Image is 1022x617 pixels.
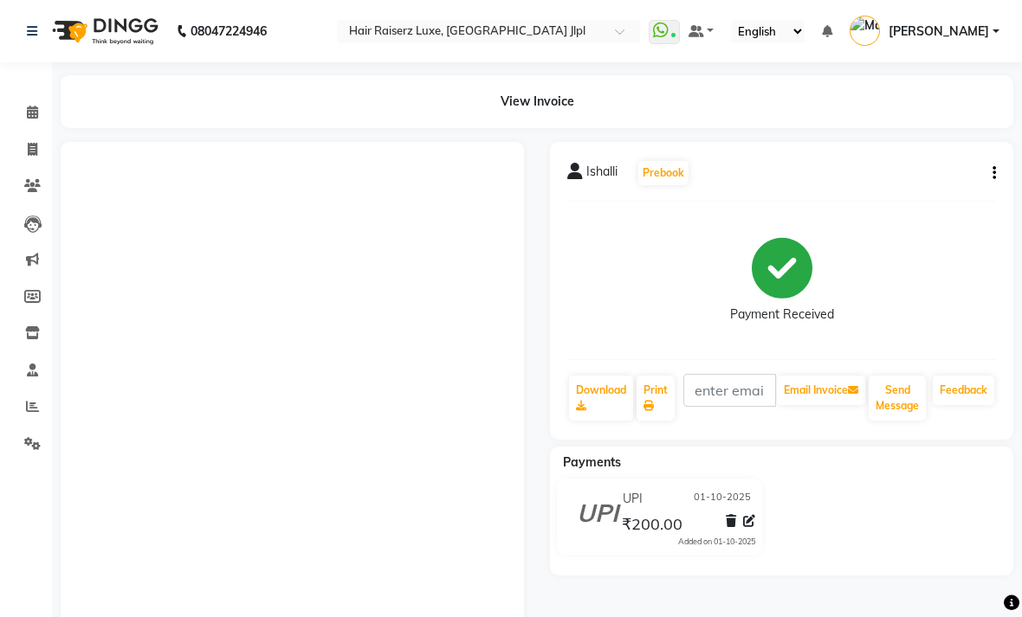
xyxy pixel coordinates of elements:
a: Print [637,376,675,421]
a: Download [569,376,633,421]
span: Ishalli [586,163,618,187]
a: Feedback [933,376,994,405]
span: UPI [623,490,643,508]
button: Prebook [638,161,689,185]
span: [PERSON_NAME] [889,22,989,41]
img: logo [44,7,163,55]
span: 01-10-2025 [694,490,751,508]
div: View Invoice [61,75,1013,128]
span: ₹200.00 [622,514,682,538]
button: Send Message [869,376,926,421]
img: Manpreet Kaur [850,16,880,46]
div: Payment Received [730,305,834,324]
div: Added on 01-10-2025 [678,536,755,548]
span: Payments [563,454,621,470]
input: enter email [683,374,776,407]
button: Email Invoice [777,376,865,405]
b: 08047224946 [191,7,267,55]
